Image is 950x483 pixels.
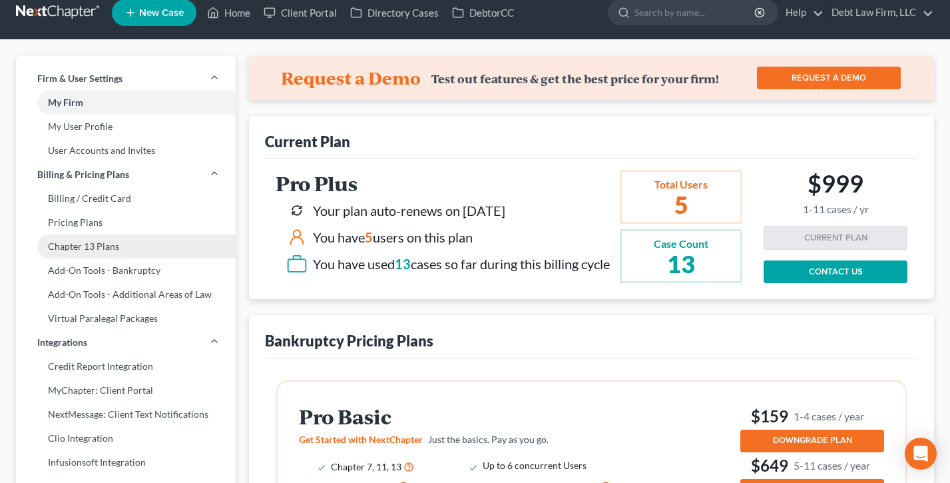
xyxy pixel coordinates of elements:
a: Client Portal [257,1,344,25]
a: Firm & User Settings [16,67,236,91]
span: Get Started with NextChapter [299,434,423,445]
button: CURRENT PLAN [764,226,907,250]
a: Credit Report Integration [16,354,236,378]
span: Integrations [37,336,87,349]
a: Home [200,1,257,25]
a: MyChapter: Client Portal [16,378,236,402]
h2: 13 [654,252,708,276]
a: NextMessage: Client Text Notifications [16,402,236,426]
small: 1-4 cases / year [794,409,864,423]
span: Billing & Pricing Plans [37,168,129,181]
a: Infusionsoft Integration [16,450,236,474]
a: DebtorCC [445,1,521,25]
a: Add-On Tools - Bankruptcy [16,258,236,282]
button: DOWNGRADE PLAN [740,430,884,452]
a: Billing & Pricing Plans [16,163,236,187]
div: Test out features & get the best price for your firm! [431,72,719,86]
a: REQUEST A DEMO [757,67,901,89]
a: Billing / Credit Card [16,187,236,211]
div: Case Count [654,237,708,252]
small: 1-11 cases / yr [803,203,869,216]
h4: Request a Demo [281,67,421,89]
a: Directory Cases [344,1,445,25]
small: 5-11 cases / year [794,458,870,472]
a: My Firm [16,91,236,115]
h2: 5 [654,193,708,217]
a: Help [779,1,824,25]
a: Integrations [16,330,236,354]
span: Up to 6 concurrent Users [483,460,587,471]
div: Bankruptcy Pricing Plans [265,331,433,350]
div: Your plan auto-renews on [DATE] [313,201,505,221]
h3: $649 [740,455,884,476]
span: 5 [365,229,373,245]
div: You have used cases so far during this billing cycle [313,254,610,274]
h3: $159 [740,406,884,427]
span: New Case [139,8,184,18]
a: User Accounts and Invites [16,139,236,163]
a: Virtual Paralegal Packages [16,306,236,330]
div: Open Intercom Messenger [905,438,937,470]
h2: Pro Basic [299,406,640,428]
span: 13 [395,256,411,272]
a: Add-On Tools - Additional Areas of Law [16,282,236,306]
span: Firm & User Settings [37,72,122,85]
a: Debt Law Firm, LLC [825,1,933,25]
h2: Pro Plus [276,173,610,195]
div: Total Users [654,177,708,193]
span: DOWNGRADE PLAN [773,435,852,446]
div: Current Plan [265,132,350,151]
a: Pricing Plans [16,211,236,235]
h2: $999 [803,169,869,215]
div: You have users on this plan [313,228,473,247]
a: My User Profile [16,115,236,139]
a: CONTACT US [764,260,907,283]
a: Clio Integration [16,426,236,450]
a: Chapter 13 Plans [16,235,236,258]
span: Chapter 7, 11, 13 [331,461,401,472]
span: Just the basics. Pay as you go. [428,434,549,445]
